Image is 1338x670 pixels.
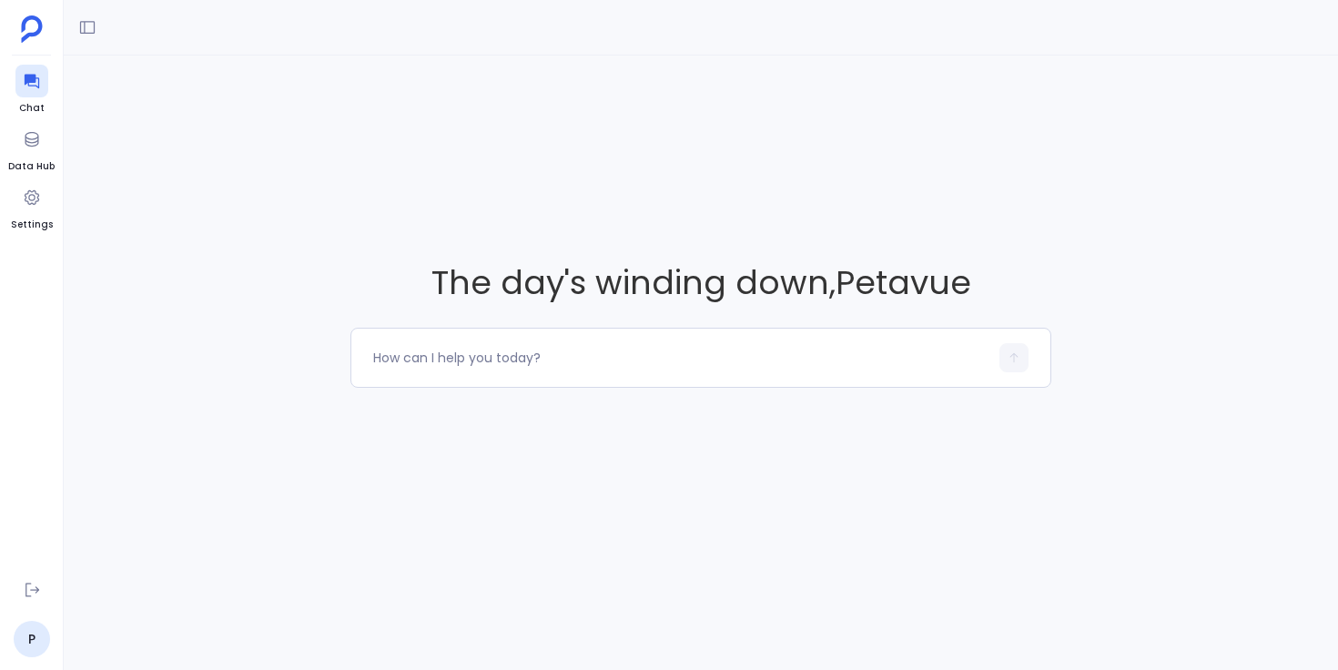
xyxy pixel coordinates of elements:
a: Settings [11,181,53,232]
img: petavue logo [21,15,43,43]
span: Chat [15,101,48,116]
a: Data Hub [8,123,55,174]
a: P [14,621,50,657]
span: Settings [11,218,53,232]
span: Data Hub [8,159,55,174]
span: The day's winding down , Petavue [350,259,1051,306]
a: Chat [15,65,48,116]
